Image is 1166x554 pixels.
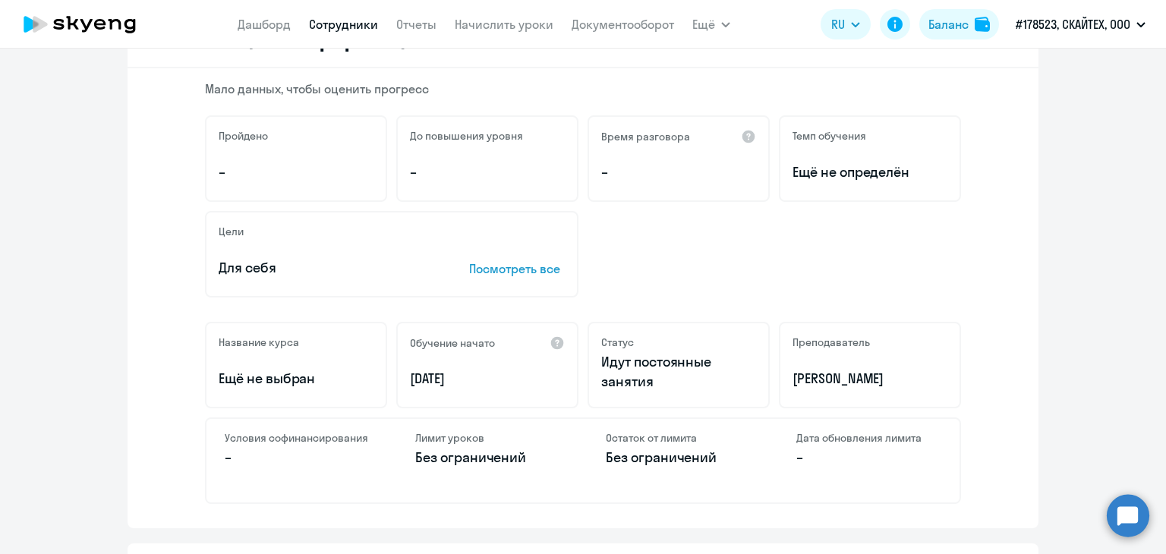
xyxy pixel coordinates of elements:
[606,431,751,445] h4: Остаток от лимита
[601,352,756,392] p: Идут постоянные занятия
[601,130,690,143] h5: Время разговора
[572,17,674,32] a: Документооборот
[831,15,845,33] span: RU
[410,162,565,182] p: –
[225,448,370,467] p: –
[410,336,495,350] h5: Обучение начато
[601,335,634,349] h5: Статус
[219,335,299,349] h5: Название курса
[1016,15,1130,33] p: #178523, СКАЙТЕХ, ООО
[410,369,565,389] p: [DATE]
[793,129,866,143] h5: Темп обучения
[396,17,436,32] a: Отчеты
[821,9,871,39] button: RU
[1008,6,1153,42] button: #178523, СКАЙТЕХ, ООО
[919,9,999,39] button: Балансbalance
[205,80,961,97] p: Мало данных, чтобы оценить прогресс
[469,260,565,278] p: Посмотреть все
[975,17,990,32] img: balance
[796,448,941,467] p: –
[219,369,373,389] p: Ещё не выбран
[415,431,560,445] h4: Лимит уроков
[225,431,370,445] h4: Условия софинансирования
[793,335,870,349] h5: Преподаватель
[796,431,941,445] h4: Дата обновления лимита
[415,448,560,467] p: Без ограничений
[793,162,947,182] span: Ещё не определён
[793,369,947,389] p: [PERSON_NAME]
[410,129,523,143] h5: До повышения уровня
[219,162,373,182] p: –
[692,9,730,39] button: Ещё
[692,15,715,33] span: Ещё
[601,162,756,182] p: –
[928,15,969,33] div: Баланс
[606,448,751,467] p: Без ограничений
[309,17,378,32] a: Сотрудники
[219,225,244,238] h5: Цели
[219,258,422,278] p: Для себя
[219,129,268,143] h5: Пройдено
[455,17,553,32] a: Начислить уроки
[238,17,291,32] a: Дашборд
